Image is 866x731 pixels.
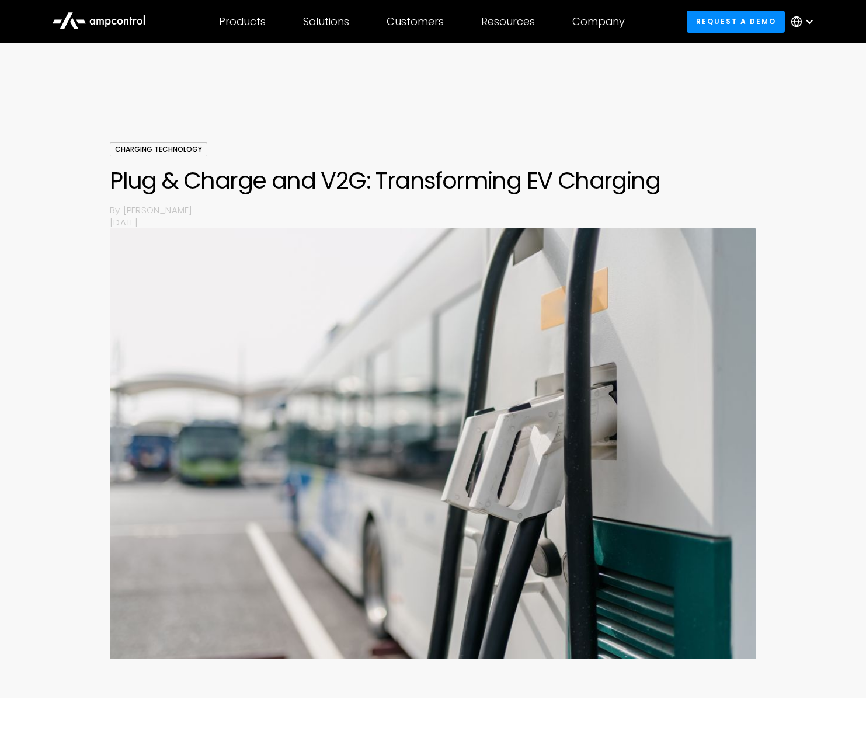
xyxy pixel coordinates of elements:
[481,15,535,28] div: Resources
[110,166,756,194] h1: Plug & Charge and V2G: Transforming EV Charging
[687,11,785,32] a: Request a demo
[110,204,123,216] p: By
[572,15,625,28] div: Company
[303,15,349,28] div: Solutions
[110,142,207,156] div: Charging Technology
[110,216,756,228] p: [DATE]
[387,15,444,28] div: Customers
[123,204,756,216] p: [PERSON_NAME]
[219,15,266,28] div: Products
